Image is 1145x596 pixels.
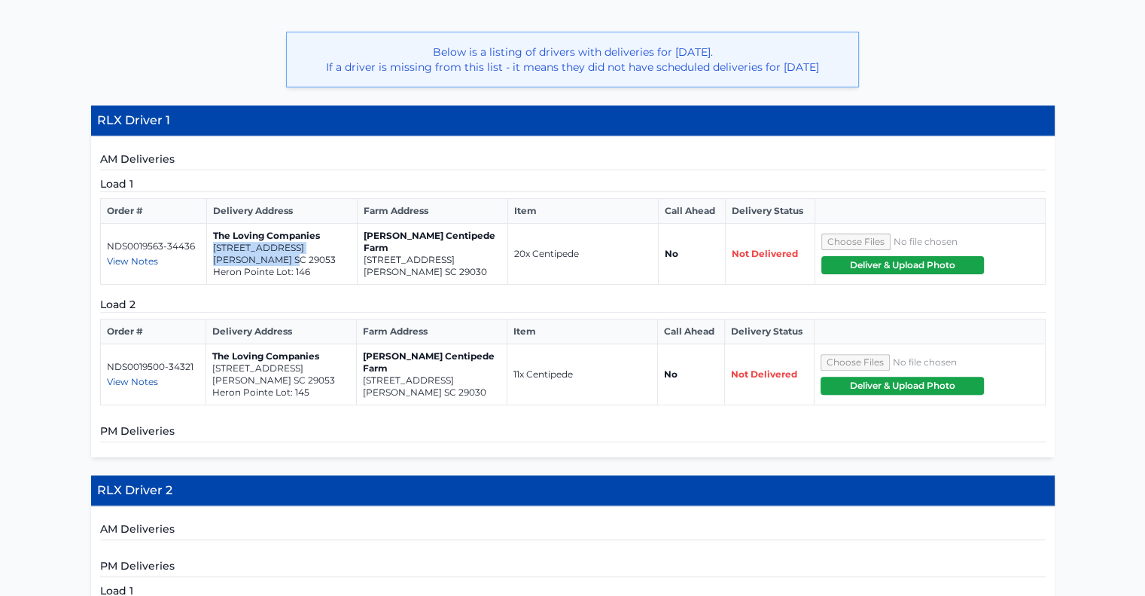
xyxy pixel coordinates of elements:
th: Item [508,199,659,224]
p: [STREET_ADDRESS] [364,254,501,266]
th: Delivery Status [724,319,814,344]
p: [PERSON_NAME] SC 29030 [364,266,501,278]
h5: PM Deliveries [100,423,1046,442]
span: Not Delivered [731,368,797,380]
span: View Notes [107,255,158,267]
strong: No [665,248,678,259]
h4: RLX Driver 2 [91,475,1055,506]
th: Order # [100,199,207,224]
p: [PERSON_NAME] Centipede Farm [364,230,501,254]
p: The Loving Companies [212,350,350,362]
p: Heron Pointe Lot: 145 [212,387,350,399]
p: Heron Pointe Lot: 146 [213,266,351,278]
p: Below is a listing of drivers with deliveries for [DATE]. If a driver is missing from this list -... [299,44,846,75]
h5: Load 2 [100,297,1046,313]
strong: No [664,368,678,380]
th: Order # [100,319,206,344]
p: NDS0019500-34321 [107,361,199,373]
p: NDS0019563-34436 [107,240,201,252]
h5: AM Deliveries [100,151,1046,170]
p: [PERSON_NAME] Centipede Farm [363,350,501,374]
p: [PERSON_NAME] SC 29030 [363,387,501,399]
button: Deliver & Upload Photo [821,377,984,395]
th: Delivery Address [206,319,356,344]
th: Farm Address [356,319,507,344]
td: 20x Centipede [508,224,659,285]
p: The Loving Companies [213,230,351,242]
p: [STREET_ADDRESS] [212,362,350,374]
span: View Notes [107,376,158,387]
h5: AM Deliveries [100,521,1046,540]
h4: RLX Driver 1 [91,105,1055,136]
p: [PERSON_NAME] SC 29053 [213,254,351,266]
td: 11x Centipede [507,344,657,405]
button: Deliver & Upload Photo [821,256,985,274]
th: Delivery Status [726,199,815,224]
p: [PERSON_NAME] SC 29053 [212,374,350,387]
th: Call Ahead [657,319,724,344]
span: Not Delivered [732,248,798,259]
h5: Load 1 [100,176,1046,192]
th: Item [507,319,657,344]
h5: PM Deliveries [100,558,1046,577]
th: Call Ahead [659,199,726,224]
p: [STREET_ADDRESS] [363,374,501,387]
th: Farm Address [358,199,508,224]
th: Delivery Address [207,199,358,224]
p: [STREET_ADDRESS] [213,242,351,254]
